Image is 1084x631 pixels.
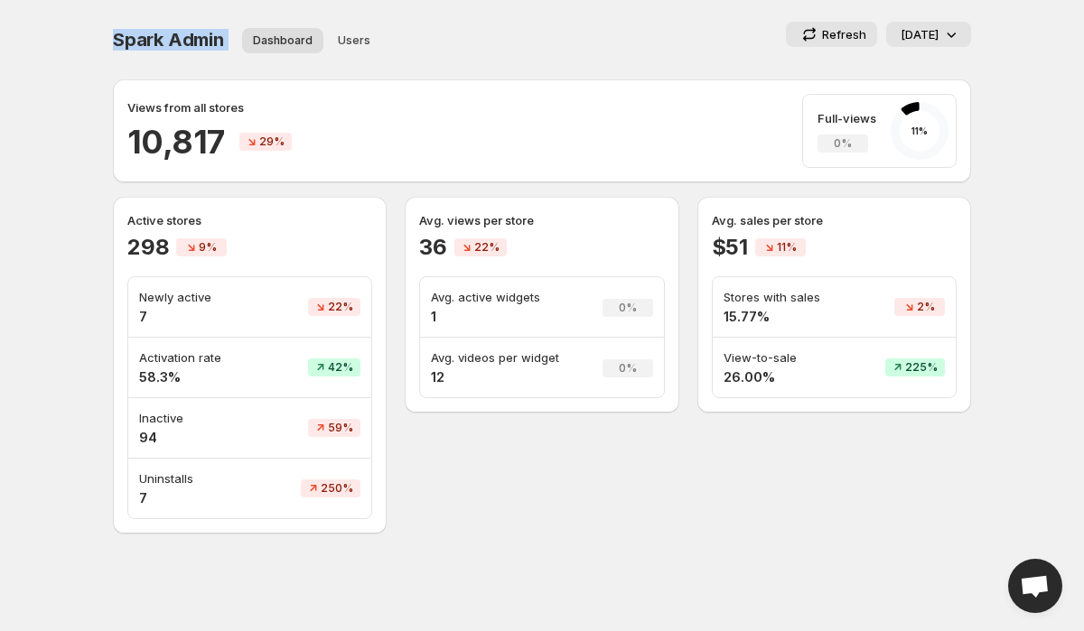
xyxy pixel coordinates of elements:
[431,288,574,306] p: Avg. active widgets
[724,348,846,367] p: View-to-sale
[901,25,939,43] p: [DATE]
[834,136,852,151] span: 0%
[139,429,254,447] h4: 94
[619,301,637,315] span: 0%
[328,421,353,435] span: 59%
[327,28,381,53] button: User management
[139,348,254,367] p: Activation rate
[259,135,285,149] span: 29%
[777,240,797,255] span: 11%
[127,233,169,262] h2: 298
[139,308,254,326] h4: 7
[139,489,254,507] h4: 7
[338,33,370,48] span: Users
[127,98,244,116] p: Views from all stores
[328,360,353,375] span: 42%
[724,288,846,306] p: Stores with sales
[712,233,748,262] h2: $51
[139,288,254,306] p: Newly active
[321,481,353,496] span: 250%
[328,300,353,314] span: 22%
[712,211,957,229] p: Avg. sales per store
[822,25,866,43] p: Refresh
[917,300,935,314] span: 2%
[431,308,574,326] h4: 1
[786,22,877,47] button: Refresh
[619,361,637,376] span: 0%
[724,308,846,326] h4: 15.77%
[139,469,254,487] p: Uninstalls
[419,233,447,262] h2: 36
[431,368,574,386] h4: 12
[127,211,372,229] p: Active stores
[905,360,938,375] span: 225%
[724,368,846,386] h4: 26.00%
[431,348,574,367] p: Avg. videos per widget
[127,120,225,163] h2: 10,817
[818,109,876,127] p: Full-views
[113,29,224,51] span: Spark Admin
[242,28,323,53] button: Dashboard overview
[474,240,500,255] span: 22%
[199,240,217,255] span: 9%
[886,22,971,47] button: [DATE]
[1008,559,1062,613] a: Open chat
[139,409,254,427] p: Inactive
[139,368,254,386] h4: 58.3%
[253,33,313,48] span: Dashboard
[419,211,664,229] p: Avg. views per store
